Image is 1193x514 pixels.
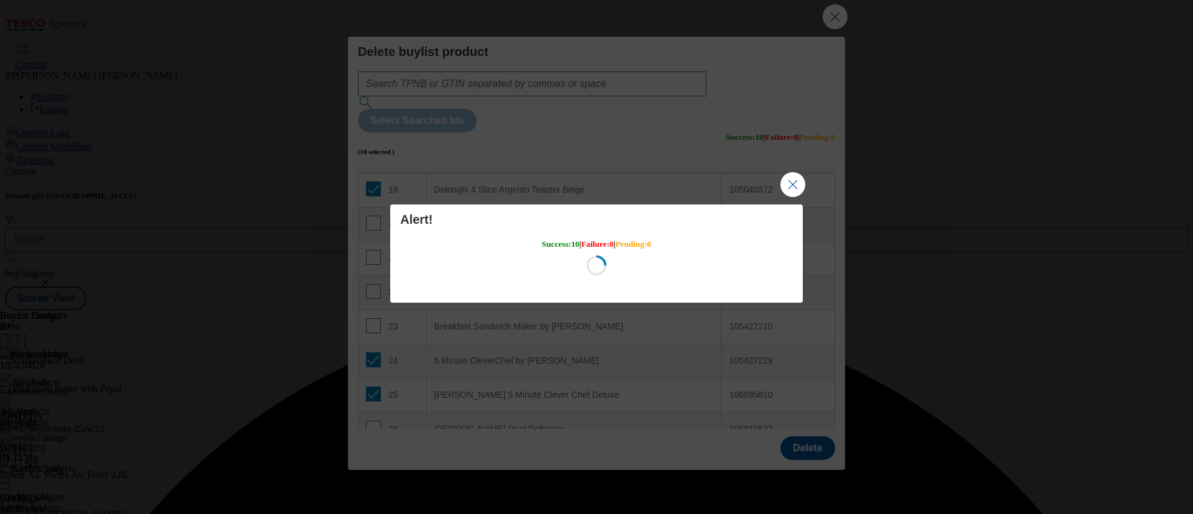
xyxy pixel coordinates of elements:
[581,239,613,249] span: Failure : 0
[780,172,805,197] button: Close Modal
[615,239,651,249] span: Pending : 0
[390,204,803,303] div: Modal
[542,239,579,249] span: Success : 10
[542,239,651,249] h5: | |
[400,212,793,227] h4: Alert!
